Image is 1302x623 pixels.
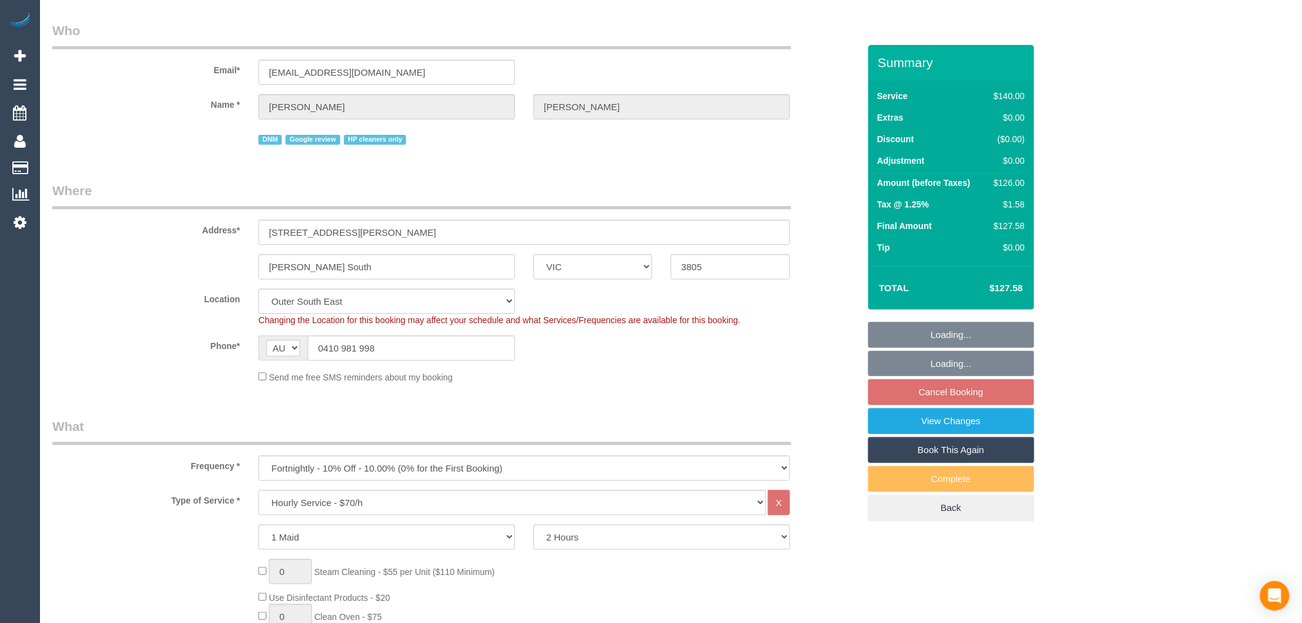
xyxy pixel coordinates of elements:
label: Amount (before Taxes) [877,177,970,189]
span: DNM [258,135,282,145]
div: $0.00 [989,111,1024,124]
label: Service [877,90,908,102]
span: Changing the Location for this booking may affect your schedule and what Services/Frequencies are... [258,315,740,325]
legend: What [52,417,791,445]
div: $0.00 [989,241,1024,254]
h3: Summary [878,55,1028,70]
img: Automaid Logo [7,12,32,30]
a: Book This Again [868,437,1034,463]
legend: Who [52,22,791,49]
h4: $127.58 [953,283,1023,294]
legend: Where [52,182,791,209]
a: View Changes [868,408,1034,434]
label: Location [43,289,249,305]
label: Final Amount [877,220,932,232]
div: $127.58 [989,220,1024,232]
label: Frequency * [43,456,249,472]
input: Last Name* [533,94,790,119]
div: ($0.00) [989,133,1024,145]
input: First Name* [258,94,515,119]
label: Discount [877,133,914,145]
label: Tip [877,241,890,254]
input: Suburb* [258,254,515,279]
span: Google review [286,135,340,145]
label: Extras [877,111,904,124]
span: Use Disinfectant Products - $20 [269,593,390,603]
span: Send me free SMS reminders about my booking [269,372,453,382]
div: $126.00 [989,177,1024,189]
div: Open Intercom Messenger [1260,581,1290,611]
a: Back [868,495,1034,521]
div: $1.58 [989,198,1024,211]
span: Clean Oven - $75 [314,612,382,622]
input: Email* [258,60,515,85]
label: Email* [43,60,249,76]
span: HP cleaners only [344,135,407,145]
label: Type of Service * [43,490,249,507]
div: $140.00 [989,90,1024,102]
div: $0.00 [989,155,1024,167]
input: Phone* [308,336,515,361]
label: Phone* [43,336,249,352]
span: Steam Cleaning - $55 per Unit ($110 Minimum) [314,567,495,577]
input: Post Code* [671,254,789,279]
label: Address* [43,220,249,236]
label: Adjustment [877,155,925,167]
label: Name * [43,94,249,111]
strong: Total [879,283,909,293]
label: Tax @ 1.25% [877,198,929,211]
